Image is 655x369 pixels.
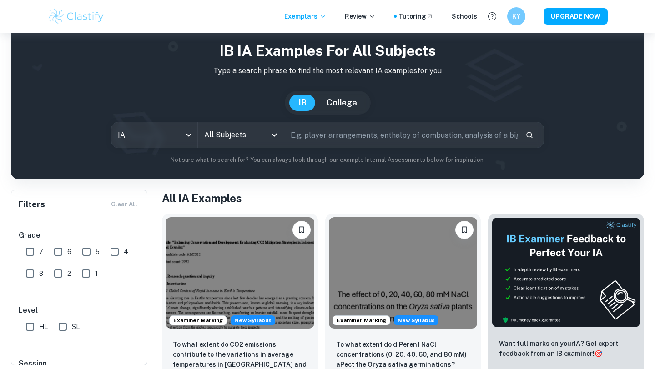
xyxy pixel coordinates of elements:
span: HL [39,322,48,332]
span: 7 [39,247,43,257]
div: Starting from the May 2026 session, the ESS IA requirements have changed. We created this exempla... [231,315,275,325]
span: 4 [124,247,128,257]
span: 2 [67,269,71,279]
a: Schools [452,11,477,21]
span: SL [72,322,80,332]
div: IA [111,122,197,148]
span: 1 [95,269,98,279]
span: 5 [96,247,100,257]
button: Open [268,129,281,141]
button: Bookmark [292,221,311,239]
span: New Syllabus [394,315,438,325]
span: Examiner Marking [333,316,390,324]
p: Exemplars [284,11,327,21]
input: E.g. player arrangements, enthalpy of combustion, analysis of a big city... [284,122,518,148]
h6: Grade [19,230,141,241]
p: Want full marks on your IA ? Get expert feedback from an IB examiner! [499,339,633,359]
a: Tutoring [398,11,433,21]
h1: All IA Examples [162,190,644,206]
span: 6 [67,247,71,257]
button: IB [289,95,316,111]
button: College [317,95,366,111]
button: Search [522,127,537,143]
h6: Level [19,305,141,316]
h6: KY [511,11,522,21]
img: ESS IA example thumbnail: To what extent do CO2 emissions contribu [166,217,314,329]
p: Not sure what to search for? You can always look through our example Internal Assessments below f... [18,155,637,165]
p: Type a search phrase to find the most relevant IA examples for you [18,65,637,76]
button: KY [507,7,525,25]
span: Examiner Marking [170,316,227,324]
button: Bookmark [455,221,474,239]
div: Starting from the May 2026 session, the ESS IA requirements have changed. We created this exempla... [394,315,438,325]
span: 🎯 [595,350,602,357]
img: Thumbnail [492,217,640,328]
img: ESS IA example thumbnail: To what extent do diPerent NaCl concentr [329,217,478,329]
span: 3 [39,269,43,279]
button: UPGRADE NOW [544,8,608,25]
span: New Syllabus [231,315,275,325]
h6: Filters [19,198,45,211]
button: Help and Feedback [484,9,500,24]
h1: IB IA examples for all subjects [18,40,637,62]
img: Clastify logo [47,7,105,25]
p: Review [345,11,376,21]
